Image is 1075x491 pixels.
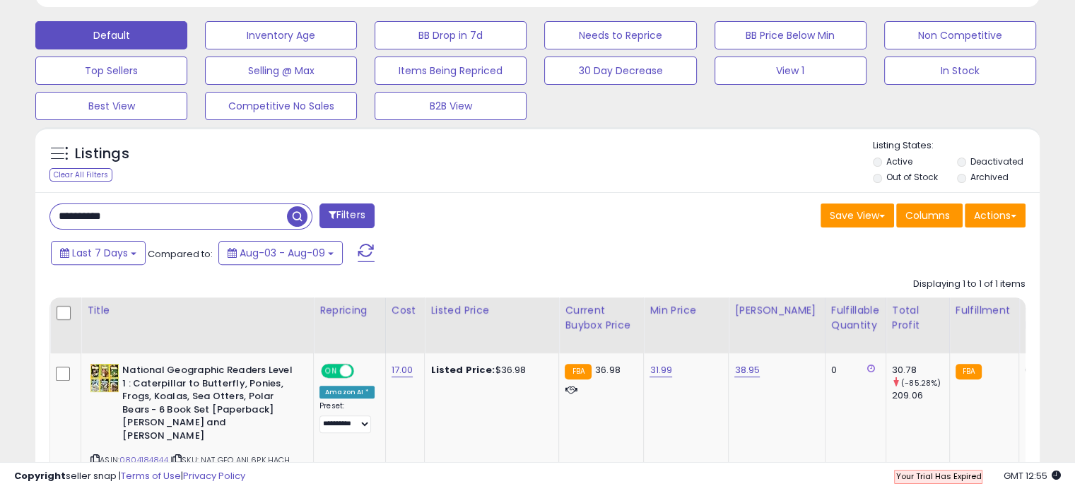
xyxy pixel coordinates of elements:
[715,57,867,85] button: View 1
[322,365,340,377] span: ON
[913,278,1026,291] div: Displaying 1 to 1 of 1 items
[886,155,912,167] label: Active
[892,389,949,402] div: 209.06
[895,471,981,482] span: Your Trial Has Expired
[884,57,1036,85] button: In Stock
[901,377,941,389] small: (-85.28%)
[75,144,129,164] h5: Listings
[319,303,380,318] div: Repricing
[544,21,696,49] button: Needs to Reprice
[821,203,894,227] button: Save View
[565,364,591,379] small: FBA
[734,303,818,318] div: [PERSON_NAME]
[970,171,1008,183] label: Archived
[1004,469,1061,483] span: 2025-08-18 12:55 GMT
[51,241,146,265] button: Last 7 Days
[896,203,963,227] button: Columns
[956,364,982,379] small: FBA
[49,168,112,182] div: Clear All Filters
[650,303,722,318] div: Min Price
[430,364,548,377] div: $36.98
[183,469,245,483] a: Privacy Policy
[375,57,527,85] button: Items Being Repriced
[715,21,867,49] button: BB Price Below Min
[205,92,357,120] button: Competitive No Sales
[35,57,187,85] button: Top Sellers
[375,21,527,49] button: BB Drop in 7d
[87,303,307,318] div: Title
[392,363,413,377] a: 17.00
[35,21,187,49] button: Default
[375,92,527,120] button: B2B View
[122,364,294,446] b: National Geographic Readers Level 1 : Caterpillar to Butterfly, Ponies, Frogs, Koalas, Sea Otters...
[148,247,213,261] span: Compared to:
[892,303,944,333] div: Total Profit
[218,241,343,265] button: Aug-03 - Aug-09
[892,364,949,377] div: 30.78
[319,401,375,433] div: Preset:
[970,155,1023,167] label: Deactivated
[352,365,375,377] span: OFF
[831,303,880,333] div: Fulfillable Quantity
[205,21,357,49] button: Inventory Age
[430,363,495,377] b: Listed Price:
[14,470,245,483] div: seller snap | |
[72,246,128,260] span: Last 7 Days
[1025,364,1048,377] div: 0.00
[430,303,553,318] div: Listed Price
[565,303,638,333] div: Current Buybox Price
[35,92,187,120] button: Best View
[1025,303,1053,333] div: Ship Price
[544,57,696,85] button: 30 Day Decrease
[90,364,119,392] img: 61YQn+FK4OL._SL40_.jpg
[734,363,760,377] a: 38.95
[595,363,621,377] span: 36.98
[319,386,375,398] div: Amazon AI *
[14,469,66,483] strong: Copyright
[121,469,181,483] a: Terms of Use
[956,303,1013,318] div: Fulfillment
[905,208,950,223] span: Columns
[886,171,938,183] label: Out of Stock
[831,364,875,377] div: 0
[392,303,419,318] div: Cost
[873,139,1040,153] p: Listing States:
[240,246,325,260] span: Aug-03 - Aug-09
[205,57,357,85] button: Selling @ Max
[650,363,672,377] a: 31.99
[884,21,1036,49] button: Non Competitive
[319,203,375,228] button: Filters
[965,203,1026,227] button: Actions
